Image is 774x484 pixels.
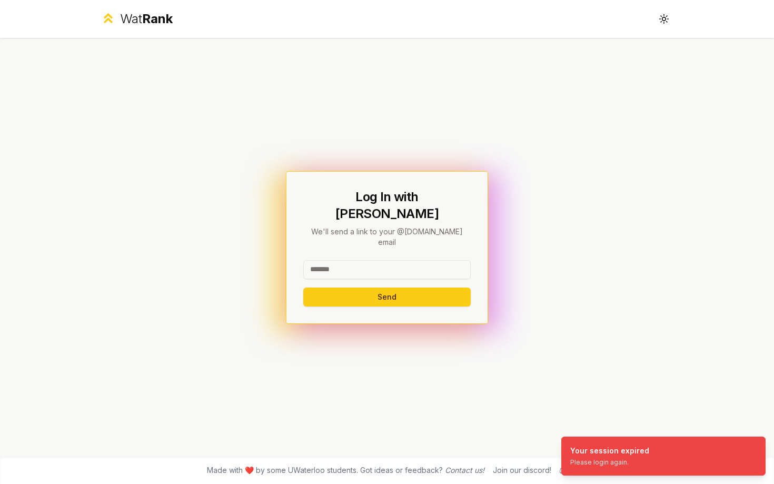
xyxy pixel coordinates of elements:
[207,465,484,476] span: Made with ❤️ by some UWaterloo students. Got ideas or feedback?
[303,226,471,248] p: We'll send a link to your @[DOMAIN_NAME] email
[570,458,649,467] div: Please login again.
[303,189,471,222] h1: Log In with [PERSON_NAME]
[142,11,173,26] span: Rank
[445,466,484,475] a: Contact us!
[493,465,551,476] div: Join our discord!
[570,446,649,456] div: Your session expired
[120,11,173,27] div: Wat
[303,288,471,307] button: Send
[101,11,173,27] a: WatRank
